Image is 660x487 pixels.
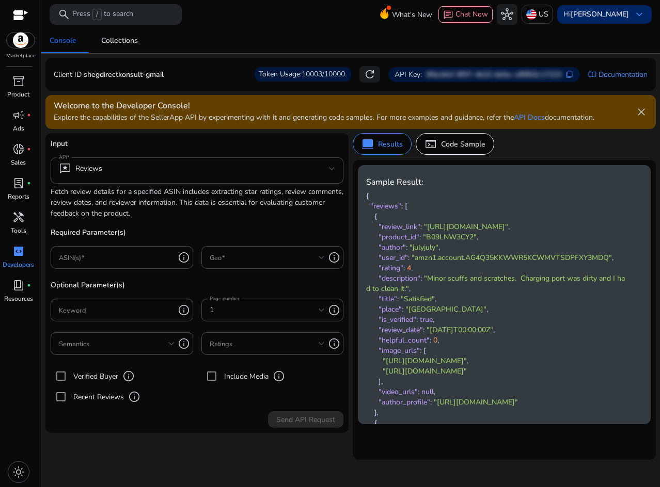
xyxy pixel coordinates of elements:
[438,6,493,23] button: chatChat Now
[411,263,413,273] span: ,
[51,227,343,246] p: Required Parameter(s)
[366,191,369,201] span: {
[11,226,26,235] p: Tools
[405,201,407,211] span: [
[4,294,33,303] p: Resources
[370,201,401,211] span: "reviews"
[379,377,381,386] span: ]
[210,295,240,302] mat-label: Page number
[255,67,351,82] div: Token Usage:
[443,10,453,20] span: chat
[423,232,477,242] span: "B09LNW3CY2"
[11,158,26,167] p: Sales
[12,211,25,223] span: handyman
[407,263,411,273] span: 4
[416,315,418,324] span: :
[401,201,403,211] span: :
[122,370,135,382] span: info
[59,154,67,161] mat-label: API
[54,69,82,80] p: Client ID
[421,387,434,397] span: null
[379,315,416,324] span: "is_verified"
[27,113,31,117] span: fiber_manual_record
[563,11,629,18] p: Hi
[374,212,377,221] span: {
[395,69,422,80] p: API Key:
[12,143,25,155] span: donut_small
[376,408,378,417] span: ,
[8,192,29,201] p: Reports
[379,346,420,355] span: "image_urls"
[379,304,402,314] span: "place"
[27,181,31,185] span: fiber_manual_record
[366,273,625,294] span: "Minor scuffs and scratches. Charging port was dirty and I had to clean it."
[423,346,426,355] span: [
[437,335,439,345] span: ,
[423,325,425,335] span: :
[374,418,377,428] span: {
[433,335,437,345] span: 0
[12,75,25,87] span: inventory_2
[426,69,561,80] p: 9fbcbfef-8f07-4b22-bb5e-c8f802c17223
[588,70,596,78] span: import_contacts
[379,253,408,263] span: "user_id"
[374,408,376,417] span: }
[497,4,517,25] button: hub
[379,273,420,283] span: "description"
[420,222,422,232] span: :
[13,124,24,133] p: Ads
[359,66,380,83] button: refresh
[379,232,419,242] span: "product_id"
[12,177,25,189] span: lab_profile
[378,139,403,150] p: Results
[434,397,518,407] span: "[URL][DOMAIN_NAME]"
[526,9,537,20] img: us.svg
[420,346,421,355] span: :
[59,163,102,175] div: Reviews
[486,304,488,314] span: ,
[408,253,410,263] span: :
[51,138,343,157] p: Input
[302,69,345,79] span: 10003/10000
[178,304,190,316] span: info
[508,222,510,232] span: ,
[383,356,467,366] span: "[URL][DOMAIN_NAME]"
[12,466,25,478] span: light_mode
[27,147,31,151] span: fiber_manual_record
[178,337,190,350] span: info
[364,68,376,80] span: refresh
[210,305,214,315] span: 1
[328,251,340,264] span: info
[54,101,594,111] h4: Welcome to the Developer Console!
[392,6,432,24] span: What's New
[493,325,495,335] span: ,
[362,138,374,150] span: computer
[178,251,190,264] span: info
[6,52,35,60] p: Marketplace
[379,387,418,397] span: "video_urls"
[379,263,403,273] span: "rating"
[420,273,422,283] span: :
[477,232,478,242] span: ,
[379,335,430,345] span: "helpful_count"
[406,242,407,252] span: :
[419,232,421,242] span: :
[3,260,34,269] p: Developers
[273,370,285,382] span: info
[59,163,71,175] span: reviews
[599,69,648,80] a: Documentation
[383,366,467,376] span: "[URL][DOMAIN_NAME]"
[328,337,340,350] span: info
[379,325,423,335] span: "review_date"
[72,9,133,20] p: Press to search
[420,315,433,324] span: true
[633,8,646,21] span: keyboard_arrow_down
[438,242,440,252] span: ,
[412,253,612,263] span: "amzn1.account.AG4Q35KKWWR5KCWMVTSDPFXY3MDQ"
[379,294,397,304] span: "title"
[401,294,435,304] span: "Satisfied"
[397,294,399,304] span: :
[430,397,432,407] span: :
[12,245,25,257] span: code_blocks
[71,392,124,402] label: Recent Reviews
